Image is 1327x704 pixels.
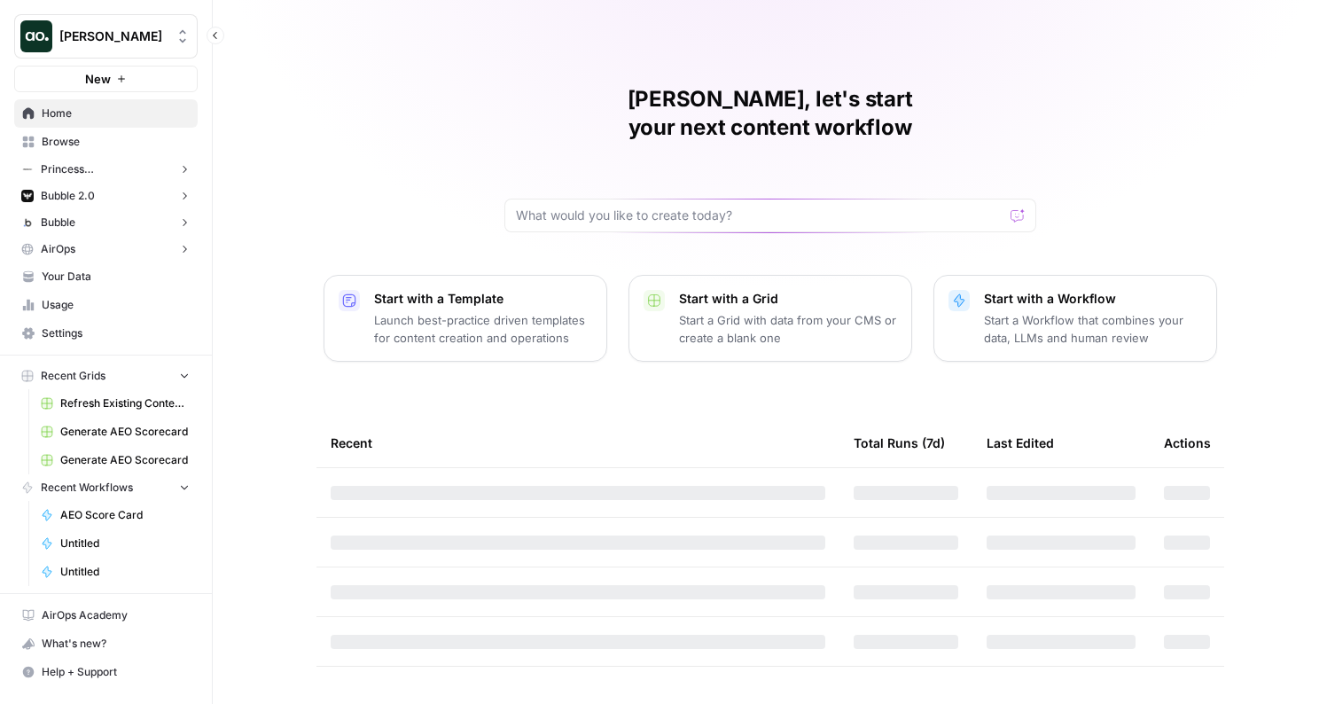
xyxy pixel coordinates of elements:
div: What's new? [15,630,197,657]
input: What would you like to create today? [516,207,1003,224]
button: Help + Support [14,658,198,686]
div: Last Edited [987,418,1054,467]
a: Your Data [14,262,198,291]
a: Refresh Existing Content: PP [33,389,198,418]
img: Zoe Jessup Logo [20,20,52,52]
button: What's new? [14,630,198,658]
span: Browse [42,134,190,150]
span: Untitled [60,536,190,551]
span: Your Data [42,269,190,285]
p: Start with a Workflow [984,290,1202,308]
span: AEO Score Card [60,507,190,523]
p: Start with a Grid [679,290,897,308]
button: Princess [PERSON_NAME] [14,156,198,183]
a: Browse [14,128,198,156]
button: Recent Grids [14,363,198,389]
img: stjew9z7pit1u5j29oym3lz1cqu3 [21,190,34,202]
a: Generate AEO Scorecard [33,446,198,474]
button: Start with a TemplateLaunch best-practice driven templates for content creation and operations [324,275,607,362]
span: AirOps Academy [42,607,190,623]
a: Settings [14,319,198,348]
span: Untitled [60,564,190,580]
img: b2umk04t2odii1k9kk93zamw5cx7 [21,163,34,176]
span: Home [42,106,190,121]
p: Start a Grid with data from your CMS or create a blank one [679,311,897,347]
p: Start a Workflow that combines your data, LLMs and human review [984,311,1202,347]
span: Usage [42,297,190,313]
button: Start with a GridStart a Grid with data from your CMS or create a blank one [628,275,912,362]
div: Actions [1164,418,1211,467]
button: Recent Workflows [14,474,198,501]
span: Princess [PERSON_NAME] [41,161,171,177]
a: Untitled [33,529,198,558]
a: Home [14,99,198,128]
span: Settings [42,325,190,341]
a: Usage [14,291,198,319]
button: Bubble [14,209,198,236]
span: Generate AEO Scorecard [60,424,190,440]
p: Launch best-practice driven templates for content creation and operations [374,311,592,347]
p: Start with a Template [374,290,592,308]
span: Help + Support [42,664,190,680]
span: AirOps [41,241,75,257]
span: Recent Workflows [41,480,133,496]
button: New [14,66,198,92]
span: Bubble [41,215,75,231]
a: AirOps Academy [14,601,198,630]
a: Untitled [33,558,198,586]
h1: [PERSON_NAME], let's start your next content workflow [504,85,1036,142]
span: Bubble 2.0 [41,188,95,204]
span: New [85,70,111,88]
span: Refresh Existing Content: PP [60,395,190,411]
span: [PERSON_NAME] [59,27,167,45]
a: Generate AEO Scorecard [33,418,198,446]
button: AirOps [14,236,198,262]
a: AEO Score Card [33,501,198,529]
span: Recent Grids [41,368,105,384]
button: Workspace: Zoe Jessup [14,14,198,59]
button: Start with a WorkflowStart a Workflow that combines your data, LLMs and human review [933,275,1217,362]
span: Generate AEO Scorecard [60,452,190,468]
div: Total Runs (7d) [854,418,945,467]
img: en82gte408cjjpk3rc19j1mw467d [21,216,34,229]
button: Bubble 2.0 [14,183,198,209]
div: Recent [331,418,825,467]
